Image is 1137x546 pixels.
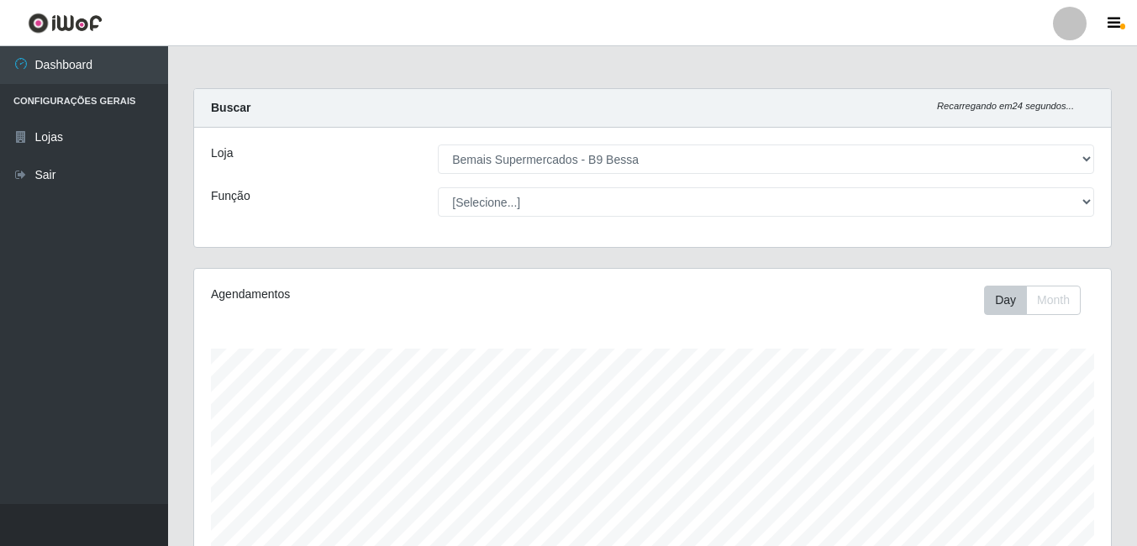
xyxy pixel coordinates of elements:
[28,13,103,34] img: CoreUI Logo
[984,286,1094,315] div: Toolbar with button groups
[937,101,1074,111] i: Recarregando em 24 segundos...
[211,144,233,162] label: Loja
[1026,286,1081,315] button: Month
[211,286,564,303] div: Agendamentos
[984,286,1027,315] button: Day
[211,101,250,114] strong: Buscar
[211,187,250,205] label: Função
[984,286,1081,315] div: First group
